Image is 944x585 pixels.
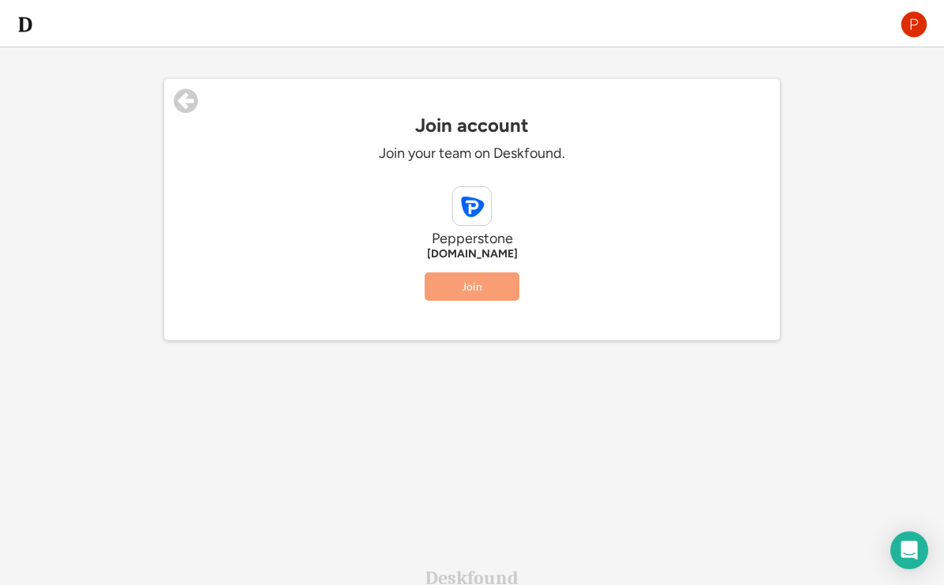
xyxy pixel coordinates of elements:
button: Join [425,272,519,301]
div: Open Intercom Messenger [890,531,928,569]
div: Join account [164,114,780,137]
div: Join your team on Deskfound. [235,144,709,163]
img: d-whitebg.png [16,15,35,34]
img: pepperstone.com [453,187,491,225]
div: Pepperstone [235,230,709,248]
div: [DOMAIN_NAME] [235,248,709,261]
img: P.png [900,10,928,39]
